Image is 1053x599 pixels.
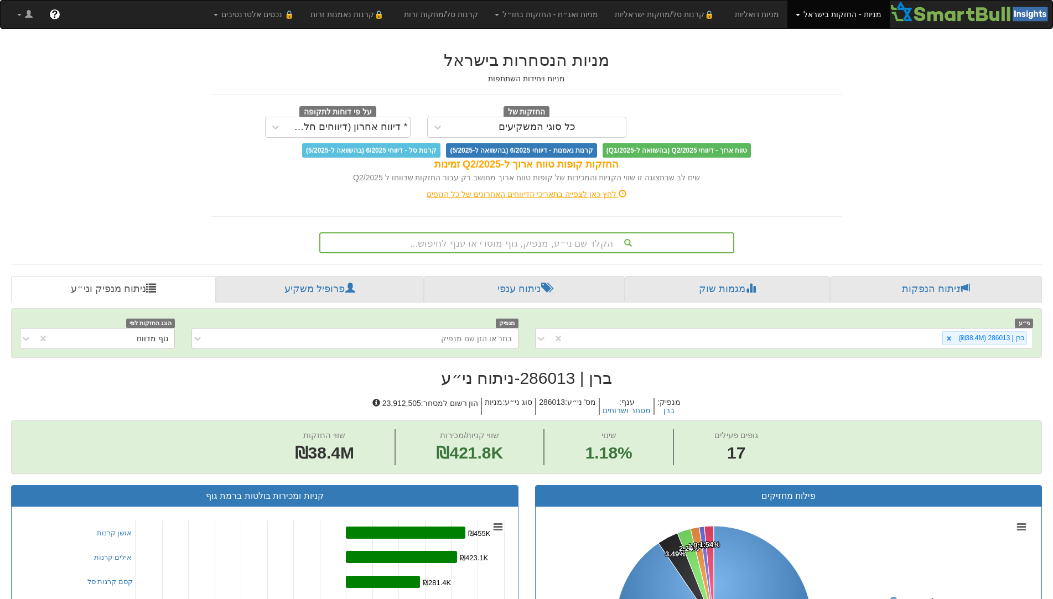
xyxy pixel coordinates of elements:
tspan: 1.43% [688,542,708,550]
span: ני״ע [1015,319,1033,328]
span: ₪421.8K [436,444,503,462]
a: מניות - החזקות בישראל [787,1,889,28]
tspan: ₪455K [468,529,491,538]
span: שווי קניות/מכירות [440,430,499,440]
tspan: 2.24% [679,544,699,553]
h5: ענף : [599,398,653,415]
tspan: ₪423.1K [460,554,489,562]
a: 🔒 נכסים אלטרנטיבים [205,1,302,28]
span: מנפיק [496,319,518,328]
a: אושן קרנות [97,529,132,537]
a: מגמות שוק [625,276,830,303]
h5: מניות ויחידות השתתפות [211,75,842,83]
span: ₪38.4M [295,444,354,462]
div: הקלד שם ני״ע, מנפיק, גוף מוסדי או ענף לחיפוש... [320,233,733,252]
a: ניתוח הנפקות [830,276,1042,303]
a: פרופיל משקיע [216,276,424,303]
a: ניתוח מנפיק וני״ע [11,276,216,303]
div: גוף מדווח [137,333,169,344]
img: Smartbull [890,1,1052,23]
h5: מנפיק : [653,398,683,415]
a: 🔒קרנות סל/מחקות ישראליות [606,1,726,28]
a: מניות דואליות [727,1,788,28]
span: שווי החזקות [303,430,345,440]
div: * דיווח אחרון (דיווחים חלקיים) [288,122,408,133]
div: שים לב שבתצוגה זו שווי הקניות והמכירות של קופות טווח ארוך מחושב רק עבור החזקות שדווחו ל Q2/2025 [211,172,842,183]
a: מניות ואג״ח - החזקות בחו״ל [486,1,606,28]
h5: הון רשום למסחר : 23,912,505 [370,398,481,415]
div: בחר או הזן שם מנפיק [441,333,512,344]
tspan: 3.49% [665,550,686,558]
div: לחץ כאן לצפייה בתאריכי הדיווחים האחרונים של כל הגופים [203,189,850,200]
h3: פילוח מחזיקים [544,491,1034,501]
span: גופים פעילים [714,430,758,440]
h2: ברן | 286013 - ניתוח ני״ע [11,369,1042,387]
span: שינוי [601,430,616,440]
span: 17 [714,441,758,465]
tspan: 1.54% [699,540,720,549]
div: החזקות קופות טווח ארוך ל-Q2/2025 זמינות [211,158,842,172]
div: ברן | 286013 (₪38.4M) [955,332,1026,345]
a: 🔒קרנות נאמנות זרות [302,1,396,28]
span: קרנות נאמנות - דיווחי 6/2025 (בהשוואה ל-5/2025) [446,143,596,158]
a: ניתוח ענפי [424,276,625,303]
a: ? [41,1,69,28]
h5: סוג ני״ע : מניות [481,398,535,415]
h3: קניות ומכירות בולטות ברמת גוף [20,491,510,501]
tspan: ₪281.4K [423,579,452,587]
span: קרנות סל - דיווחי 6/2025 (בהשוואה ל-5/2025) [302,143,440,158]
span: הצג החזקות לפי [126,319,175,328]
a: אילים קרנות [94,553,132,561]
h2: מניות הנסחרות בישראל [211,51,842,69]
span: ? [51,9,58,20]
span: טווח ארוך - דיווחי Q2/2025 (בהשוואה ל-Q1/2025) [603,143,751,158]
span: על פי דוחות לתקופה [299,106,376,118]
h5: מס' ני״ע : 286013 [535,398,599,415]
span: החזקות של [504,106,550,118]
button: מסחר ושרותים [603,407,651,415]
div: כל סוגי המשקיעים [499,122,575,133]
a: קסם קרנות סל [87,577,133,586]
tspan: 0.83% [693,541,714,549]
span: 1.18% [585,441,632,465]
button: ברן [663,407,675,415]
a: קרנות סל/מחקות זרות [396,1,486,28]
